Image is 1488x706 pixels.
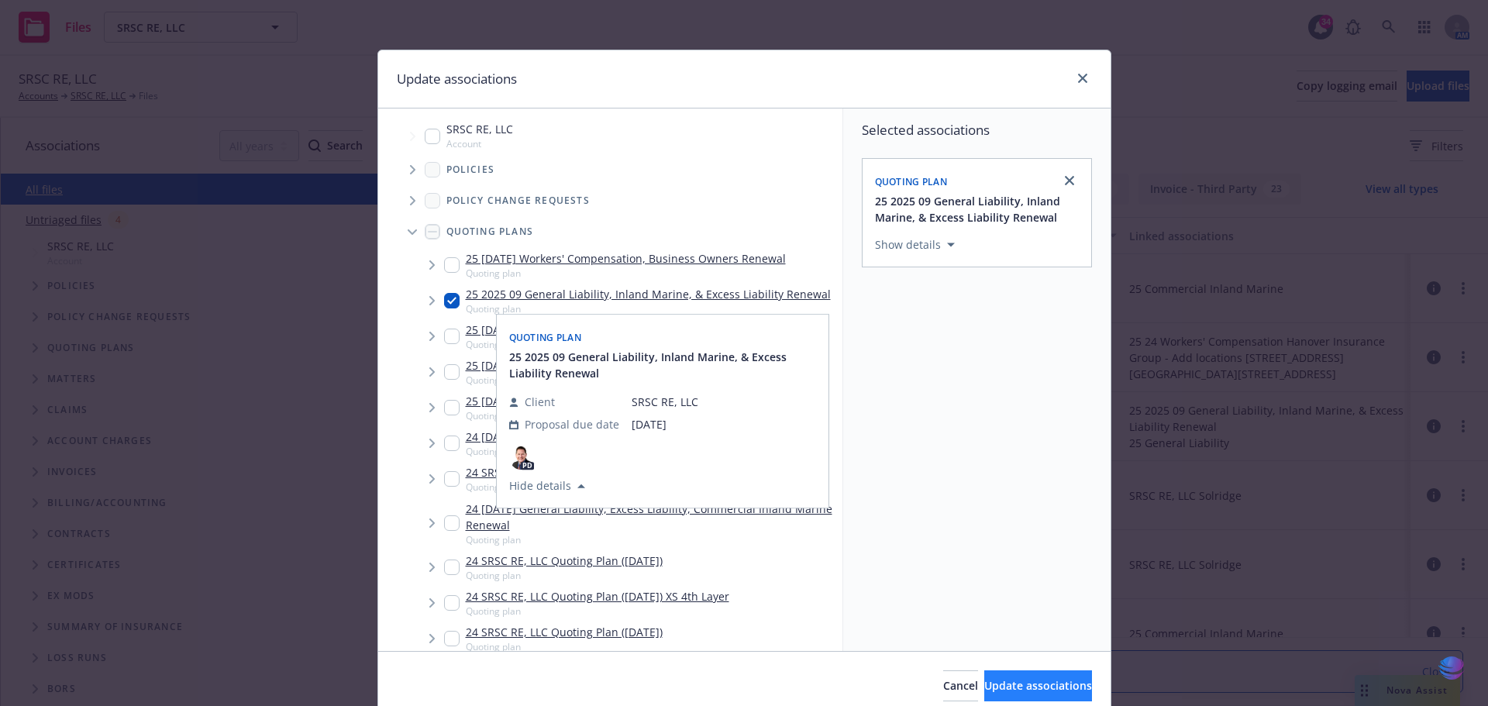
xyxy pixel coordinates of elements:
[875,193,1082,226] button: 25 2025 09 General Liability, Inland Marine, & Excess Liability Renewal
[466,322,796,338] a: 25 [DATE] General Liability, Commercial Inland Marine Renewal
[466,604,729,618] span: Quoting plan
[466,533,836,546] span: Quoting plan
[984,678,1092,693] span: Update associations
[1073,69,1092,88] a: close
[466,374,597,387] span: Quoting plan
[466,588,729,604] a: 24 SRSC RE, LLC Quoting Plan ([DATE]) XS 4th Layer
[466,501,836,533] a: 24 [DATE] General Liability, Excess Liability, Commercial Inland Marine Renewal
[862,121,1092,139] span: Selected associations
[1060,171,1079,190] a: close
[397,69,517,89] h1: Update associations
[943,678,978,693] span: Cancel
[466,286,831,302] a: 25 2025 09 General Liability, Inland Marine, & Excess Liability Renewal
[509,350,819,382] button: 25 2025 09 General Liability, Inland Marine, & Excess Liability Renewal
[466,553,663,569] a: 24 SRSC RE, LLC Quoting Plan ([DATE])
[525,394,555,411] span: Client
[466,429,786,445] a: 24 [DATE] Workers' Compensation, Business Owners Renewal
[632,394,698,411] span: SRSC RE, LLC
[466,480,663,494] span: Quoting plan
[466,409,626,422] span: Quoting plan
[466,267,786,280] span: Quoting plan
[466,445,786,458] span: Quoting plan
[446,227,534,236] span: Quoting plans
[466,357,597,374] a: 25 [DATE] Cyber Renewal
[466,393,626,409] a: 25 [DATE] ERISA Bond Renewal
[466,640,663,653] span: Quoting plan
[509,332,582,345] span: Quoting plan
[466,250,786,267] a: 25 [DATE] Workers' Compensation, Business Owners Renewal
[503,477,591,495] button: Hide details
[466,302,831,315] span: Quoting plan
[1438,654,1465,683] img: svg+xml;base64,PHN2ZyB3aWR0aD0iMzQiIGhlaWdodD0iMzQiIHZpZXdCb3g9IjAgMCAzNCAzNCIgZmlsbD0ibm9uZSIgeG...
[446,196,590,205] span: Policy change requests
[446,121,513,137] span: SRSC RE, LLC
[943,670,978,701] button: Cancel
[446,137,513,150] span: Account
[869,236,961,254] button: Show details
[984,670,1092,701] button: Update associations
[525,417,619,433] span: Proposal due date
[466,464,663,480] a: 24 SRSC RE, LLC Quoting Plan ([DATE])
[466,624,663,640] a: 24 SRSC RE, LLC Quoting Plan ([DATE])
[466,338,796,351] span: Quoting plan
[875,175,948,188] span: Quoting plan
[466,569,663,582] span: Quoting plan
[509,446,534,470] span: photoPD
[509,446,534,470] img: photo
[632,417,698,433] span: [DATE]
[446,165,495,174] span: Policies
